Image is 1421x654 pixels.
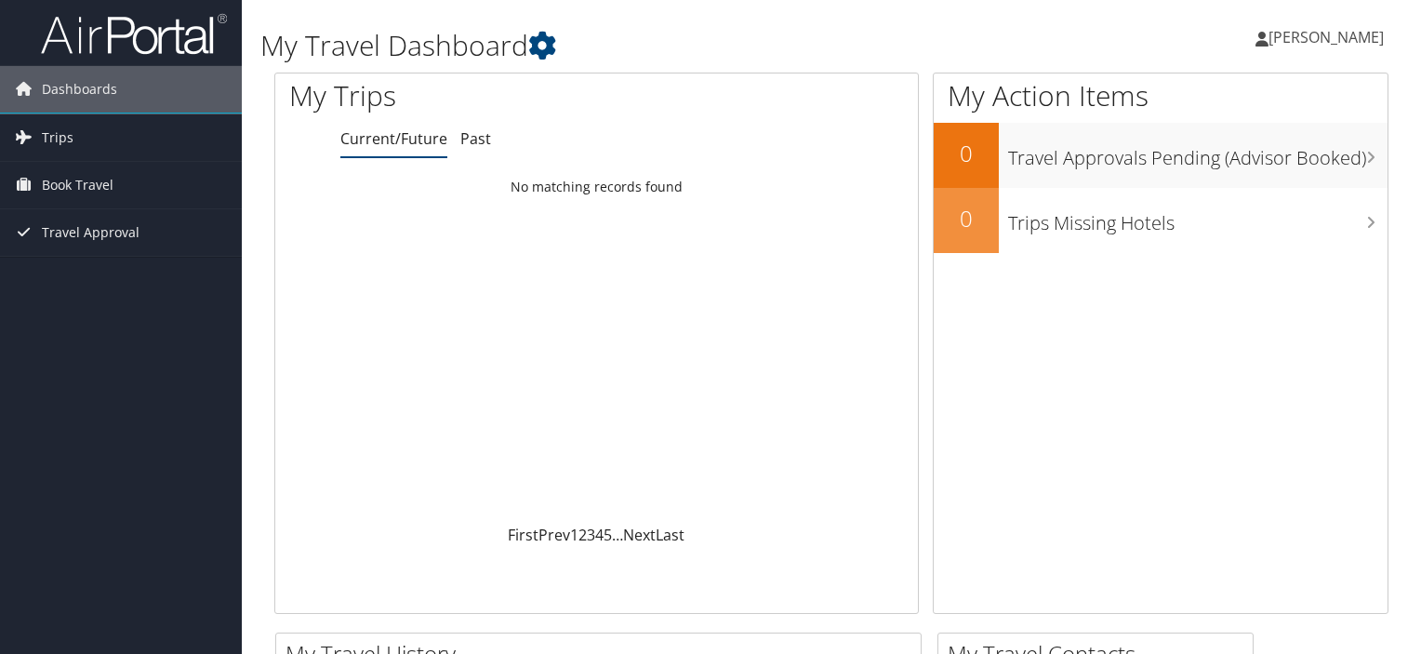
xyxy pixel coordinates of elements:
h2: 0 [934,138,999,169]
h2: 0 [934,203,999,234]
h1: My Trips [289,76,636,115]
a: First [508,525,538,545]
h1: My Travel Dashboard [260,26,1022,65]
span: [PERSON_NAME] [1268,27,1384,47]
a: Last [656,525,684,545]
a: 4 [595,525,604,545]
a: Prev [538,525,570,545]
a: [PERSON_NAME] [1255,9,1402,65]
a: 2 [578,525,587,545]
a: 3 [587,525,595,545]
h3: Travel Approvals Pending (Advisor Booked) [1008,136,1388,171]
span: Dashboards [42,66,117,113]
span: Book Travel [42,162,113,208]
a: Current/Future [340,128,447,149]
a: Past [460,128,491,149]
span: Trips [42,114,73,161]
h3: Trips Missing Hotels [1008,201,1388,236]
img: airportal-logo.png [41,12,227,56]
span: … [612,525,623,545]
a: 1 [570,525,578,545]
a: Next [623,525,656,545]
h1: My Action Items [934,76,1388,115]
a: 0Trips Missing Hotels [934,188,1388,253]
td: No matching records found [275,170,918,204]
a: 0Travel Approvals Pending (Advisor Booked) [934,123,1388,188]
a: 5 [604,525,612,545]
span: Travel Approval [42,209,139,256]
